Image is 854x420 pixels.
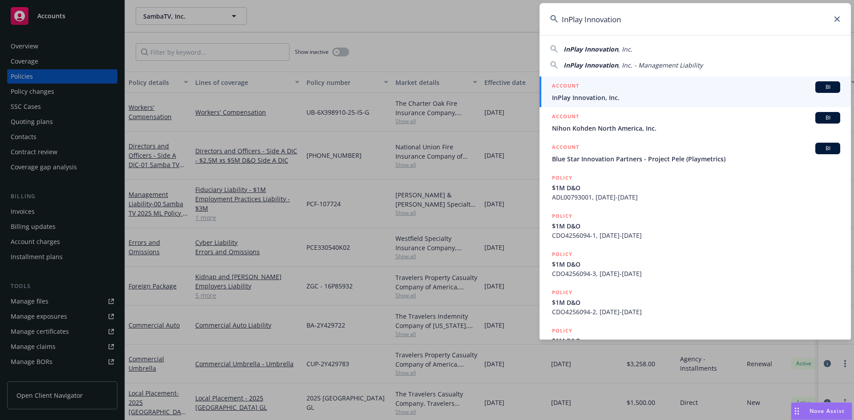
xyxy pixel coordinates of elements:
[618,45,632,53] span: , Inc.
[819,114,837,122] span: BI
[552,231,840,240] span: CDO4256094-1, [DATE]-[DATE]
[552,269,840,278] span: CDO4256094-3, [DATE]-[DATE]
[618,61,703,69] span: , Inc. - Management Liability
[540,168,851,207] a: POLICY$1M D&OADL00793001, [DATE]-[DATE]
[564,45,618,53] span: InPlay Innovation
[564,61,618,69] span: InPlay Innovation
[552,326,572,335] h5: POLICY
[552,336,840,345] span: $1M D&O
[552,260,840,269] span: $1M D&O
[552,192,840,202] span: ADL00793001, [DATE]-[DATE]
[552,212,572,220] h5: POLICY
[540,207,851,245] a: POLICY$1M D&OCDO4256094-1, [DATE]-[DATE]
[819,144,837,152] span: BI
[540,245,851,283] a: POLICY$1M D&OCDO4256094-3, [DATE]-[DATE]
[552,154,840,164] span: Blue Star Innovation Partners - Project Pele (Playmetrics)
[540,107,851,138] a: ACCOUNTBINihon Kohden North America, Inc.
[552,124,840,133] span: Nihon Kohden North America, Inc.
[552,143,579,153] h5: ACCOUNT
[540,76,851,107] a: ACCOUNTBIInPlay Innovation, Inc.
[552,93,840,102] span: InPlay Innovation, Inc.
[540,283,851,321] a: POLICY$1M D&OCDO4256094-2, [DATE]-[DATE]
[552,250,572,259] h5: POLICY
[552,173,572,182] h5: POLICY
[540,138,851,168] a: ACCOUNTBIBlue Star Innovation Partners - Project Pele (Playmetrics)
[791,403,802,420] div: Drag to move
[552,298,840,307] span: $1M D&O
[552,81,579,92] h5: ACCOUNT
[552,183,840,192] span: $1M D&O
[552,288,572,297] h5: POLICY
[819,83,837,91] span: BI
[540,3,851,35] input: Search...
[552,307,840,316] span: CDO4256094-2, [DATE]-[DATE]
[540,321,851,360] a: POLICY$1M D&O
[552,221,840,231] span: $1M D&O
[810,407,845,415] span: Nova Assist
[552,112,579,123] h5: ACCOUNT
[791,402,852,420] button: Nova Assist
